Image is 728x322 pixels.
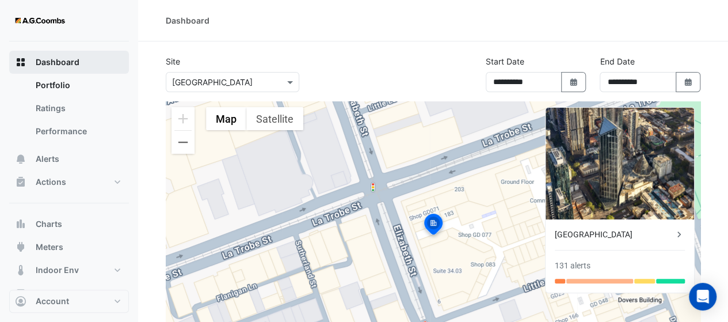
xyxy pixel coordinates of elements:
[26,97,129,120] a: Ratings
[9,213,129,236] button: Charts
[36,241,63,253] span: Meters
[15,264,26,276] app-icon: Indoor Env
[36,296,69,307] span: Account
[600,55,634,67] label: End Date
[171,107,195,130] button: Zoom in
[9,282,129,305] button: Reports
[15,56,26,68] app-icon: Dashboard
[555,260,590,272] div: 131 alerts
[486,55,524,67] label: Start Date
[36,264,79,276] span: Indoor Env
[246,107,303,130] button: Show satellite imagery
[689,283,716,310] div: Open Intercom Messenger
[26,120,129,143] a: Performance
[15,153,26,165] app-icon: Alerts
[555,229,673,241] div: [GEOGRAPHIC_DATA]
[206,107,246,130] button: Show street map
[36,56,79,68] span: Dashboard
[9,171,129,194] button: Actions
[15,241,26,253] app-icon: Meters
[166,55,180,67] label: Site
[15,287,26,299] app-icon: Reports
[36,153,59,165] span: Alerts
[15,218,26,230] app-icon: Charts
[9,259,129,282] button: Indoor Env
[9,74,129,147] div: Dashboard
[166,14,209,26] div: Dashboard
[26,74,129,97] a: Portfolio
[9,147,129,171] button: Alerts
[36,287,67,299] span: Reports
[9,236,129,259] button: Meters
[15,176,26,188] app-icon: Actions
[9,51,129,74] button: Dashboard
[36,176,66,188] span: Actions
[171,131,195,154] button: Zoom out
[683,77,693,87] fa-icon: Select Date
[14,9,66,32] img: Company Logo
[546,108,694,219] img: Melbourne Central Tower
[421,212,446,240] img: site-pin-selected.svg
[569,77,579,87] fa-icon: Select Date
[9,290,129,313] button: Account
[36,218,62,230] span: Charts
